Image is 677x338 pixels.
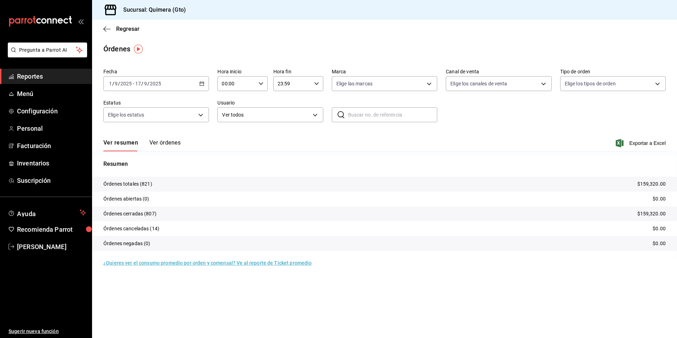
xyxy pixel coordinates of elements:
span: Sugerir nueva función [8,328,86,335]
p: $0.00 [653,195,666,203]
input: -- [109,81,112,86]
button: Ver resumen [103,139,138,151]
span: Facturación [17,141,86,151]
span: [PERSON_NAME] [17,242,86,252]
span: Suscripción [17,176,86,185]
button: Exportar a Excel [617,139,666,147]
button: Pregunta a Parrot AI [8,43,87,57]
img: Tooltip marker [134,45,143,53]
input: -- [114,81,118,86]
span: Elige los estatus [108,111,144,118]
span: Inventarios [17,158,86,168]
span: Pregunta a Parrot AI [19,46,76,54]
p: $0.00 [653,225,666,232]
a: ¿Quieres ver el consumo promedio por orden y comensal? Ve al reporte de Ticket promedio [103,260,312,266]
label: Hora fin [273,69,323,74]
span: - [133,81,134,86]
input: -- [144,81,147,86]
label: Hora inicio [217,69,267,74]
span: Elige los canales de venta [450,80,507,87]
span: / [112,81,114,86]
label: Estatus [103,100,209,105]
label: Marca [332,69,437,74]
p: Órdenes cerradas (807) [103,210,157,218]
h3: Sucursal: Quimera (Gto) [118,6,186,14]
input: Buscar no. de referencia [348,108,437,122]
input: ---- [120,81,132,86]
div: Órdenes [103,44,130,54]
span: Ver todos [222,111,310,119]
p: Órdenes canceladas (14) [103,225,159,232]
span: / [118,81,120,86]
span: Menú [17,89,86,98]
p: $0.00 [653,240,666,247]
label: Tipo de orden [560,69,666,74]
p: Órdenes negadas (0) [103,240,150,247]
span: Configuración [17,106,86,116]
a: Pregunta a Parrot AI [5,51,87,59]
p: $159,320.00 [637,210,666,218]
span: / [147,81,149,86]
span: Elige los tipos de orden [565,80,616,87]
label: Usuario [217,100,323,105]
label: Fecha [103,69,209,74]
p: Órdenes abiertas (0) [103,195,149,203]
input: -- [135,81,141,86]
button: Ver órdenes [149,139,181,151]
label: Canal de venta [446,69,551,74]
span: Personal [17,124,86,133]
p: $159,320.00 [637,180,666,188]
input: ---- [149,81,161,86]
button: Regresar [103,26,140,32]
div: navigation tabs [103,139,181,151]
span: / [141,81,143,86]
p: Órdenes totales (821) [103,180,152,188]
span: Recomienda Parrot [17,225,86,234]
span: Regresar [116,26,140,32]
span: Reportes [17,72,86,81]
button: open_drawer_menu [78,18,84,24]
span: Elige las marcas [336,80,372,87]
span: Ayuda [17,208,77,217]
p: Resumen [103,160,666,168]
